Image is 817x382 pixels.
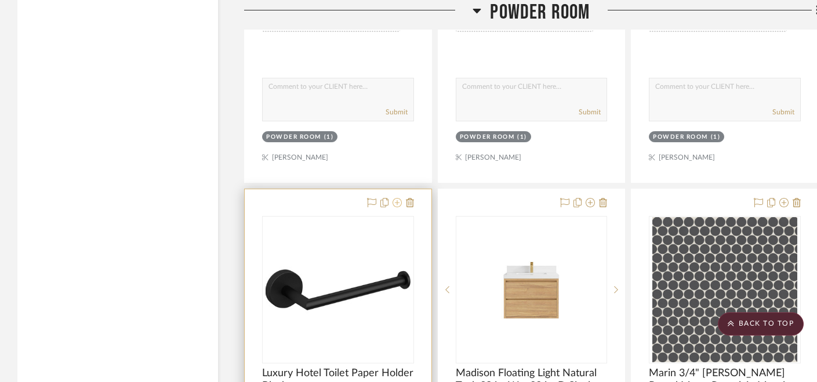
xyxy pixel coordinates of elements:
[460,133,515,142] div: Powder Room
[266,133,321,142] div: Powder Room
[772,107,794,117] button: Submit
[653,133,708,142] div: Powder Room
[263,217,413,363] div: 0
[266,217,411,362] img: Luxury Hotel Toilet Paper Holder Black
[718,312,804,336] scroll-to-top-button: BACK TO TOP
[579,107,601,117] button: Submit
[652,217,797,362] img: Marin 3/4" Penny Round Matte Porcelain Mosaic in Black Sea
[517,133,527,142] div: (1)
[711,133,721,142] div: (1)
[386,107,408,117] button: Submit
[457,234,607,347] img: Madison Floating Light Natural Teak 30 in. W x 22 in. D Single Sink Bathroom Vanity, White Quartz
[324,133,334,142] div: (1)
